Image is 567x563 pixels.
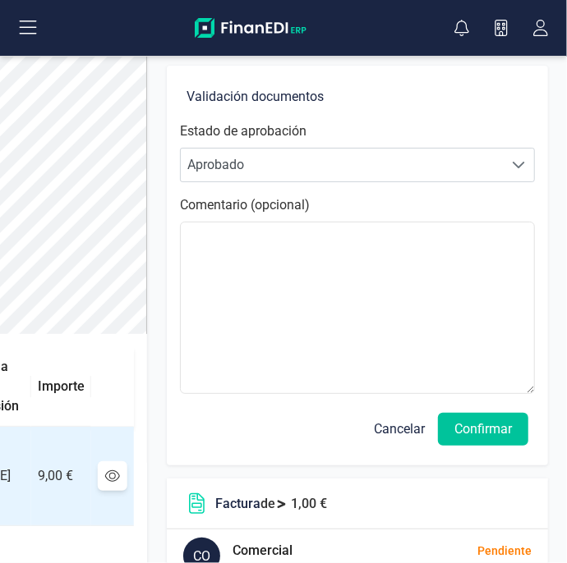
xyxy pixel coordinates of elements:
[180,195,310,215] label: Comentario (opcional)
[195,18,307,38] img: Logo Finanedi
[180,121,307,141] label: Estado de aprobación
[438,413,528,446] button: Confirmar
[31,427,91,526] td: 9,00 €
[187,85,528,108] h6: Validación documentos
[374,419,425,439] span: Cancelar
[215,494,327,514] p: de 1,00 €
[31,347,91,427] th: Importe
[181,149,503,181] span: Aprobado
[477,542,532,560] div: Pendiente
[215,496,260,511] span: Factura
